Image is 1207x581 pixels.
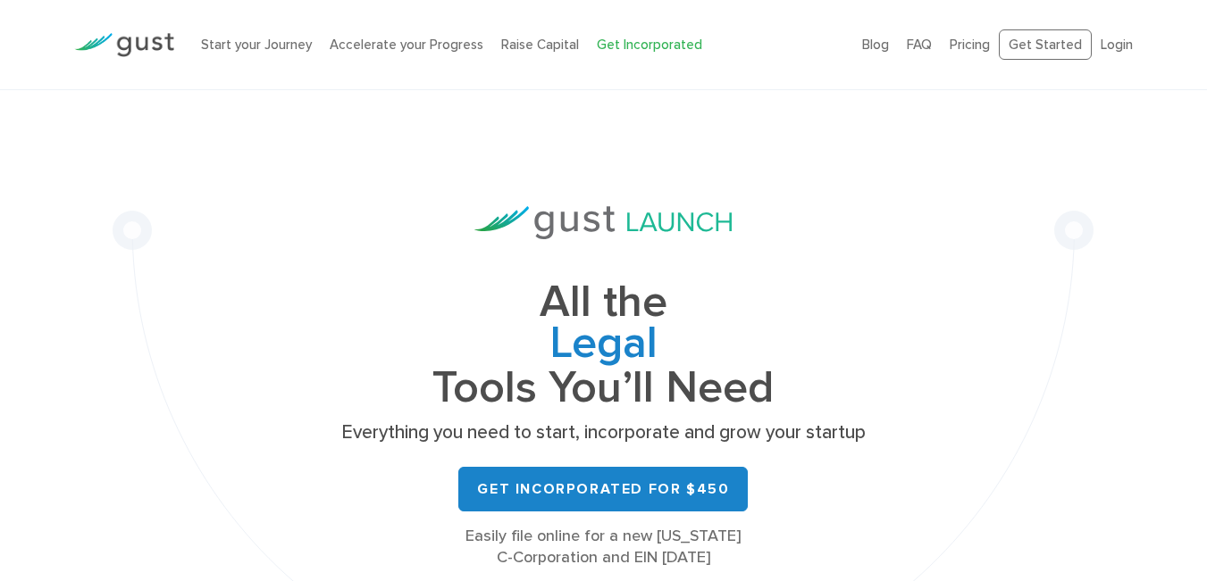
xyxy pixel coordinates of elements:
a: Get Incorporated [597,37,702,53]
a: Login [1101,37,1133,53]
a: Blog [862,37,889,53]
a: Accelerate your Progress [330,37,483,53]
img: Gust Launch Logo [474,206,732,239]
a: Get Started [999,29,1092,61]
a: Pricing [950,37,990,53]
a: Get Incorporated for $450 [458,467,748,511]
span: Legal [335,323,871,368]
p: Everything you need to start, incorporate and grow your startup [335,420,871,445]
h1: All the Tools You’ll Need [335,282,871,408]
a: Start your Journey [201,37,312,53]
div: Easily file online for a new [US_STATE] C-Corporation and EIN [DATE] [335,526,871,569]
img: Gust Logo [74,33,174,57]
a: FAQ [907,37,932,53]
a: Raise Capital [501,37,579,53]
